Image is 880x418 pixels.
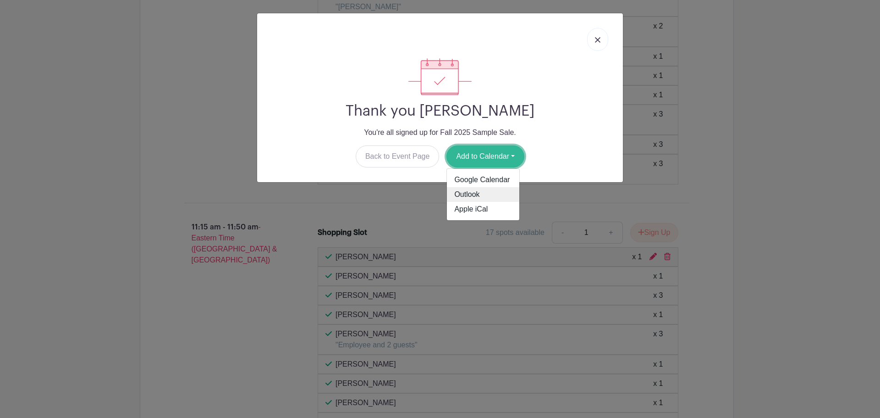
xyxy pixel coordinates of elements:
a: Google Calendar [447,173,519,187]
a: Back to Event Page [356,145,440,167]
a: Outlook [447,187,519,202]
h2: Thank you [PERSON_NAME] [264,102,616,120]
button: Add to Calendar [446,145,524,167]
img: signup_complete-c468d5dda3e2740ee63a24cb0ba0d3ce5d8a4ecd24259e683200fb1569d990c8.svg [408,58,472,95]
a: Apple iCal [447,202,519,217]
img: close_button-5f87c8562297e5c2d7936805f587ecaba9071eb48480494691a3f1689db116b3.svg [595,37,600,43]
p: You're all signed up for Fall 2025 Sample Sale. [264,127,616,138]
